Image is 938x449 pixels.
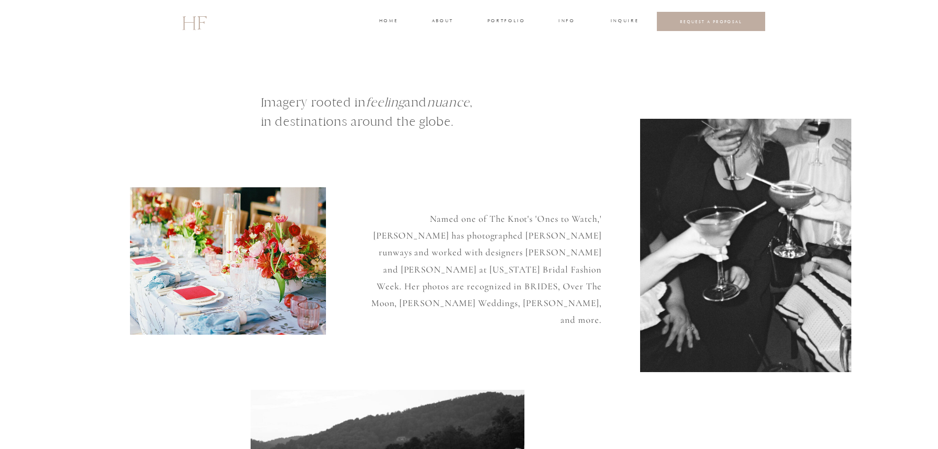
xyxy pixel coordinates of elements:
a: HF [182,7,206,36]
i: feeling [366,95,405,110]
i: nuance [427,95,470,110]
h1: Imagery rooted in and , in destinations around the globe. [261,93,527,145]
a: about [432,17,453,26]
p: Named one of The Knot's 'Ones to Watch,' [PERSON_NAME] has photographed [PERSON_NAME] runways and... [363,210,602,312]
a: portfolio [487,17,524,26]
a: home [379,17,397,26]
a: REQUEST A PROPOSAL [665,19,758,24]
a: INFO [558,17,576,26]
a: INQUIRE [611,17,637,26]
